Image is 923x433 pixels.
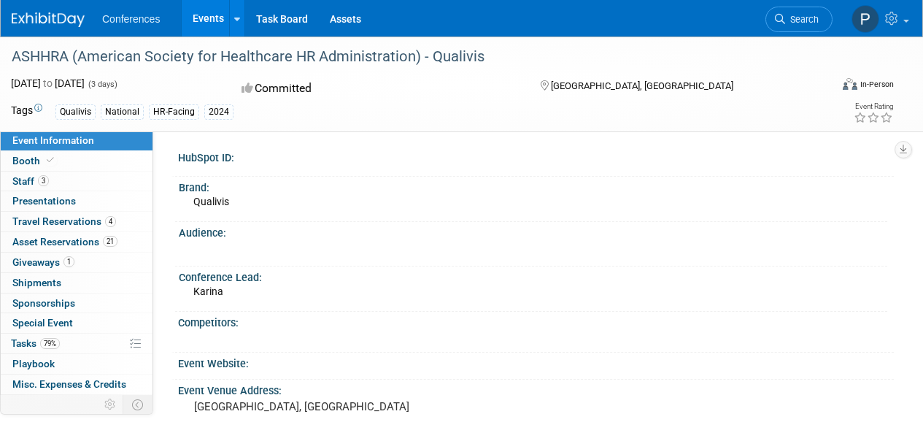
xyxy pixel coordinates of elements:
span: Special Event [12,317,73,329]
span: Staff [12,175,49,187]
a: Event Information [1,131,152,150]
div: ASHHRA (American Society for Healthcare HR Administration) - Qualivis [7,44,819,70]
img: Priscilla Wheeler [851,5,879,33]
div: Event Format [765,76,894,98]
img: ExhibitDay [12,12,85,27]
span: 21 [103,236,117,247]
a: Giveaways1 [1,253,152,272]
img: Format-Inperson.png [843,78,857,90]
div: Committed [237,76,517,101]
a: Travel Reservations4 [1,212,152,231]
div: Conference Lead: [179,267,887,285]
i: Booth reservation complete [47,156,54,164]
a: Playbook [1,354,152,374]
span: Misc. Expenses & Credits [12,378,126,390]
td: Toggle Event Tabs [123,395,153,414]
span: [GEOGRAPHIC_DATA], [GEOGRAPHIC_DATA] [551,80,733,91]
span: Conferences [102,13,160,25]
div: In-Person [860,79,894,90]
div: Qualivis [55,104,96,120]
span: Shipments [12,277,61,288]
a: Shipments [1,273,152,293]
span: Tasks [11,337,60,349]
a: Staff3 [1,172,152,191]
td: Tags [11,103,42,120]
span: 3 [38,175,49,186]
div: 2024 [204,104,233,120]
span: Event Information [12,134,94,146]
span: 4 [105,216,116,227]
span: Search [785,14,819,25]
a: Tasks79% [1,334,152,353]
div: Brand: [179,177,887,195]
a: Search [765,7,833,32]
a: Special Event [1,313,152,333]
span: Qualivis [193,196,229,207]
div: HR-Facing [149,104,199,120]
a: Sponsorships [1,294,152,313]
span: Travel Reservations [12,215,116,227]
span: Booth [12,155,57,166]
span: [DATE] [DATE] [11,77,85,89]
div: HubSpot ID: [178,147,894,165]
a: Booth [1,151,152,171]
a: Misc. Expenses & Credits [1,375,152,394]
div: Audience: [179,222,887,240]
div: National [101,104,144,120]
span: Asset Reservations [12,236,117,248]
span: 1 [63,256,74,267]
span: (3 days) [87,80,117,89]
div: Event Website: [178,353,894,371]
div: Competitors: [178,312,894,330]
div: Event Rating [854,103,893,110]
a: Presentations [1,191,152,211]
span: to [41,77,55,89]
td: Personalize Event Tab Strip [98,395,123,414]
pre: [GEOGRAPHIC_DATA], [GEOGRAPHIC_DATA] [194,400,460,413]
a: Asset Reservations21 [1,232,152,252]
span: Sponsorships [12,297,75,309]
span: Playbook [12,358,55,369]
span: Giveaways [12,256,74,268]
div: Event Venue Address: [178,380,894,398]
span: Presentations [12,195,76,207]
span: 79% [40,338,60,349]
span: Karina [193,286,223,297]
